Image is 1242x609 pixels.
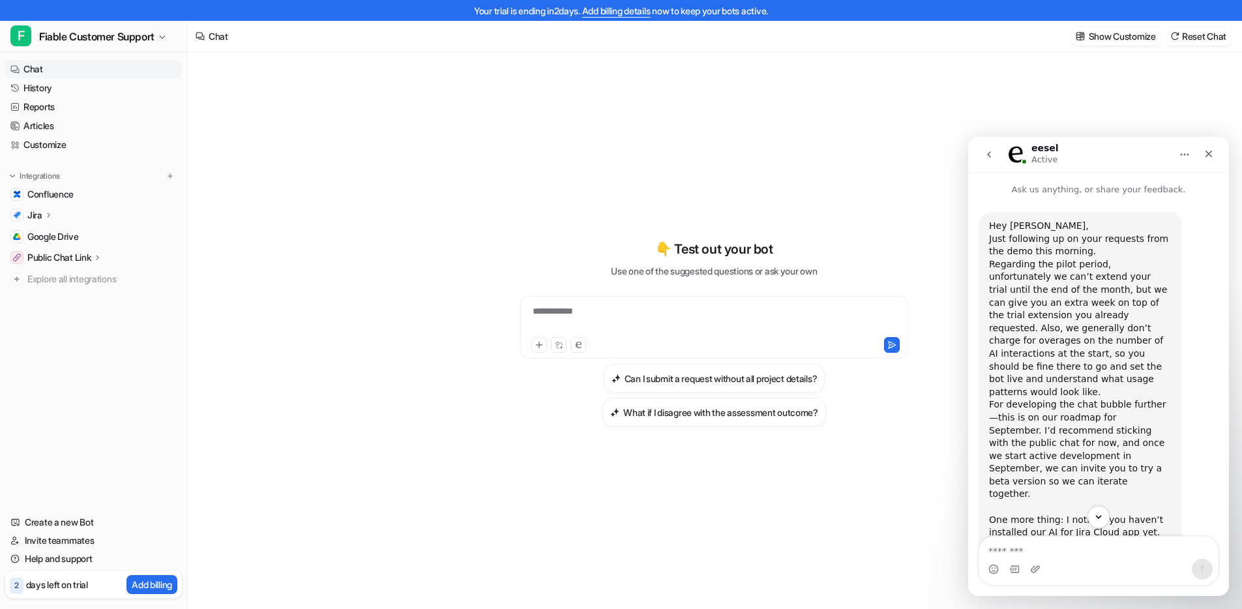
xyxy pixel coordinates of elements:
[21,96,203,121] div: Just following up on your requests from the demo this morning.
[21,261,203,364] div: For developing the chat bubble further—this is on our roadmap for September. I’d recommend sticki...
[41,427,52,438] button: Gif picker
[119,369,141,391] button: Scroll to bottom
[5,117,182,135] a: Articles
[625,372,818,385] h3: Can I submit a request without all project details?
[611,264,817,278] p: Use one of the suggested questions or ask your own
[26,578,88,591] p: days left on trial
[602,398,826,426] button: What if I disagree with the assessment outcome?What if I disagree with the assessment outcome?
[5,170,64,183] button: Integrations
[27,188,74,201] span: Confluence
[224,422,244,443] button: Send a message…
[5,531,182,550] a: Invite teammates
[20,427,31,438] button: Emoji picker
[27,269,177,290] span: Explore all integrations
[655,239,773,259] p: 👇 Test out your bot
[27,230,79,243] span: Google Drive
[62,427,72,438] button: Upload attachment
[10,75,214,589] div: Hey [PERSON_NAME],Just following up on your requests from the demo this morning.Regarding the pil...
[5,270,182,288] a: Explore all integrations
[1072,27,1161,46] button: Show Customize
[20,171,60,181] p: Integrations
[132,578,172,591] p: Add billing
[13,211,21,219] img: Jira
[623,406,818,419] h3: What if I disagree with the assessment outcome?
[27,251,91,264] p: Public Chat Link
[13,190,21,198] img: Confluence
[13,233,21,241] img: Google Drive
[5,98,182,116] a: Reports
[1076,31,1085,41] img: customize
[209,29,228,43] div: Chat
[13,254,21,261] img: Public Chat Link
[968,137,1229,596] iframe: Intercom live chat
[5,228,182,246] a: Google DriveGoogle Drive
[5,79,182,97] a: History
[1089,29,1156,43] p: Show Customize
[1166,27,1232,46] button: Reset Chat
[582,5,651,16] a: Add billing details
[612,374,621,383] img: Can I submit a request without all project details?
[27,209,42,222] p: Jira
[14,580,19,591] p: 2
[21,83,203,96] div: Hey [PERSON_NAME],
[610,408,619,417] img: What if I disagree with the assessment outcome?
[21,121,203,262] div: Regarding the pilot period, unfortunately we can’t extend your trial until the end of the month, ...
[10,273,23,286] img: explore all integrations
[5,136,182,154] a: Customize
[10,25,31,46] span: F
[604,364,825,393] button: Can I submit a request without all project details?Can I submit a request without all project det...
[21,364,203,517] div: One more thing: I noticed you haven’t installed our AI for Jira Cloud app yet. I’d recommend givi...
[5,185,182,203] a: ConfluenceConfluence
[126,575,177,594] button: Add billing
[5,60,182,78] a: Chat
[1170,31,1179,41] img: reset
[39,27,155,46] span: Fiable Customer Support
[166,171,175,181] img: menu_add.svg
[11,400,250,422] textarea: Message…
[5,550,182,568] a: Help and support
[5,513,182,531] a: Create a new Bot
[8,171,17,181] img: expand menu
